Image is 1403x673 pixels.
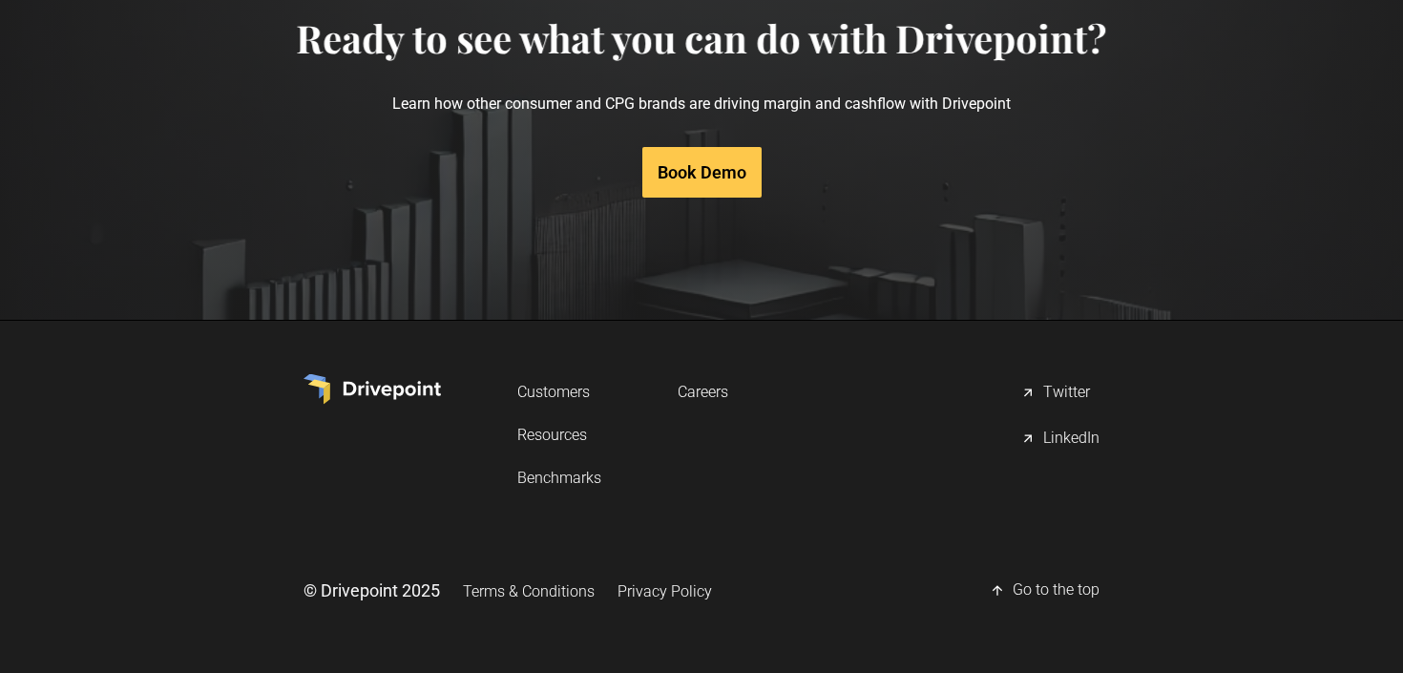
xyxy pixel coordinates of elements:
[517,416,601,452] a: Resources
[990,571,1099,609] a: Go to the top
[304,578,440,601] div: © Drivepoint 2025
[463,573,595,608] a: Terms & Conditions
[1020,373,1099,411] a: Twitter
[517,459,601,494] a: Benchmarks
[297,61,1107,146] p: Learn how other consumer and CPG brands are driving margin and cashflow with Drivepoint
[517,373,601,409] a: Customers
[678,373,728,409] a: Careers
[618,573,712,608] a: Privacy Policy
[1043,381,1090,404] div: Twitter
[1013,578,1099,601] div: Go to the top
[296,15,1106,61] h4: Ready to see what you can do with Drivepoint?
[1043,427,1099,450] div: LinkedIn
[1020,419,1099,457] a: LinkedIn
[642,147,762,198] a: Book Demo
